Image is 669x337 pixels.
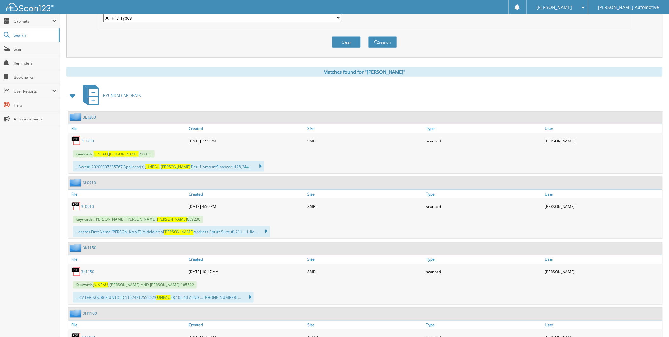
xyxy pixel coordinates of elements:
a: Created [187,255,306,264]
a: 3L0910 [83,180,96,185]
div: [DATE] 4:59 PM [187,200,306,213]
a: User [544,124,662,133]
span: [PERSON_NAME] Automotive [598,5,659,9]
span: Scan [14,46,57,52]
a: Created [187,321,306,329]
img: scan123-logo-white.svg [6,3,54,11]
a: 3K1150 [83,245,96,251]
div: scanned [425,265,544,278]
span: Keywords: , [PERSON_NAME] AND [PERSON_NAME] 105502 [73,281,197,289]
span: Search [14,32,56,38]
a: Size [306,255,425,264]
img: PDF.png [71,267,81,277]
div: ...asates First Name [PERSON_NAME] MiddleInitial Address Apt #/ Suite #] 211 ... L Re... [73,226,270,237]
a: 3H1100 [83,311,97,316]
div: 8MB [306,265,425,278]
span: [PERSON_NAME] [109,151,139,157]
a: Created [187,124,306,133]
a: Size [306,124,425,133]
a: User [544,255,662,264]
span: [PERSON_NAME] [537,5,572,9]
span: Help [14,102,57,108]
div: scanned [425,134,544,147]
span: JUNEAU [145,164,160,169]
span: [PERSON_NAME] [164,230,194,235]
button: Clear [332,36,361,48]
div: [PERSON_NAME] [544,200,662,213]
img: folder2.png [70,244,83,252]
div: Matches found for "[PERSON_NAME]" [66,67,663,77]
span: JUNEAU [94,151,108,157]
iframe: Chat Widget [637,306,669,337]
a: User [544,190,662,198]
div: 9MB [306,134,425,147]
span: Keywords: [PERSON_NAME], [PERSON_NAME], 089236 [73,216,203,223]
span: Cabinets [14,18,52,24]
a: 3L0910 [81,204,94,209]
span: [PERSON_NAME] [157,217,187,222]
div: 8MB [306,200,425,213]
a: Type [425,255,544,264]
a: File [68,321,187,329]
div: scanned [425,200,544,213]
div: [PERSON_NAME] [544,134,662,147]
span: User Reports [14,88,52,94]
span: Keywords: , 222111 [73,150,155,158]
a: 3L1200 [81,138,94,144]
a: Size [306,190,425,198]
a: 3K1150 [81,269,94,275]
a: Type [425,321,544,329]
a: Size [306,321,425,329]
a: File [68,190,187,198]
span: JUNEAU [94,282,108,288]
a: Type [425,124,544,133]
a: File [68,255,187,264]
img: PDF.png [71,136,81,146]
div: [DATE] 10:47 AM [187,265,306,278]
span: Announcements [14,116,57,122]
a: User [544,321,662,329]
div: [PERSON_NAME] [544,265,662,278]
div: [DATE] 2:59 PM [187,134,306,147]
a: File [68,124,187,133]
a: HYUNDAI CAR DEALS [79,83,141,108]
img: folder2.png [70,310,83,318]
span: Bookmarks [14,74,57,80]
img: PDF.png [71,202,81,211]
button: Search [368,36,397,48]
a: Type [425,190,544,198]
img: folder2.png [70,113,83,121]
div: ... CATEG SOURCE UNTQ ID 11924712552023 28,105.40 A IND ... [PHONE_NUMBER] ... [73,292,254,303]
a: 3L1200 [83,114,96,120]
span: JUNEAU [156,295,171,300]
span: HYUNDAI CAR DEALS [103,93,141,98]
span: Reminders [14,60,57,66]
div: ...Acct #: 20200307235767 Applicant(s): Tier: 1 AmountFinanced: $28,244... [73,161,264,172]
span: [PERSON_NAME] [161,164,191,169]
a: Created [187,190,306,198]
img: folder2.png [70,179,83,187]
